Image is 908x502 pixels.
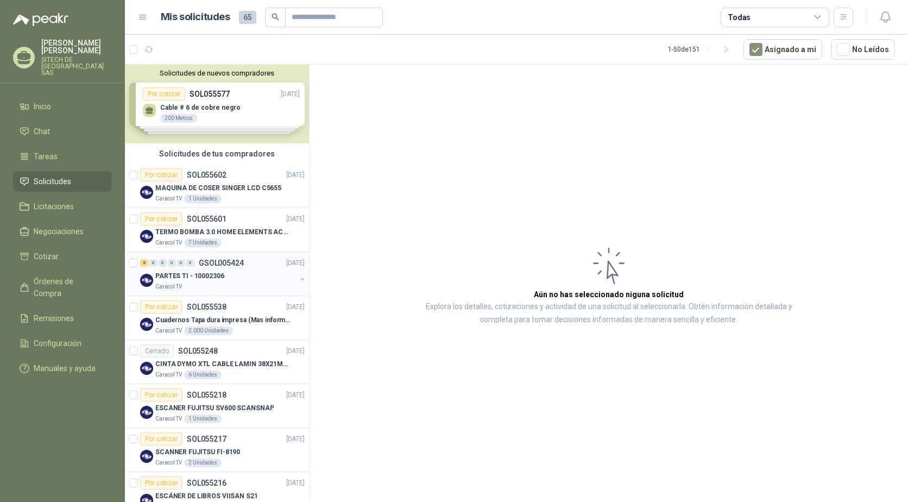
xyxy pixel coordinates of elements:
a: Por cotizarSOL055217[DATE] Company LogoSCANNER FUJITSU FI-8190Caracol TV2 Unidades [125,428,309,472]
a: Solicitudes [13,171,112,192]
img: Company Logo [140,406,153,419]
div: Por cotizar [140,388,182,401]
div: 0 [177,259,185,267]
a: Manuales y ayuda [13,358,112,379]
a: 8 0 0 0 0 0 GSOL005424[DATE] Company LogoPARTES TI - 10002306Caracol TV [140,256,307,291]
span: Chat [34,125,50,137]
p: SITECH DE [GEOGRAPHIC_DATA] SAS [41,57,112,76]
p: [DATE] [286,478,305,488]
div: Solicitudes de tus compradores [125,143,309,164]
button: No Leídos [831,39,895,60]
p: [DATE] [286,390,305,400]
span: Remisiones [34,312,74,324]
a: Órdenes de Compra [13,271,112,304]
span: Configuración [34,337,81,349]
a: Inicio [13,96,112,117]
div: 2.000 Unidades [184,327,233,335]
p: [DATE] [286,434,305,444]
div: 1 - 50 de 151 [668,41,735,58]
p: SOL055216 [187,479,226,487]
p: ESCÁNER DE LIBROS VIISAN S21 [155,491,258,501]
div: 0 [149,259,157,267]
span: Órdenes de Compra [34,275,102,299]
p: Caracol TV [155,415,182,423]
img: Company Logo [140,450,153,463]
span: search [272,13,279,21]
img: Company Logo [140,186,153,199]
p: Caracol TV [155,239,182,247]
p: Caracol TV [155,194,182,203]
p: SOL055601 [187,215,226,223]
a: Por cotizarSOL055602[DATE] Company LogoMAQUINA DE COSER SINGER LCD C5655Caracol TV1 Unidades [125,164,309,208]
div: 1 Unidades [184,415,222,423]
p: [PERSON_NAME] [PERSON_NAME] [41,39,112,54]
p: Caracol TV [155,327,182,335]
p: GSOL005424 [199,259,244,267]
p: SOL055217 [187,435,226,443]
p: TERMO BOMBA 3.0 HOME ELEMENTS ACERO INOX [155,227,291,237]
button: Solicitudes de nuevos compradores [129,69,305,77]
p: SOL055602 [187,171,226,179]
a: Por cotizarSOL055538[DATE] Company LogoCuadernos Tapa dura impresa (Mas informacion en el adjunto... [125,296,309,340]
div: Por cotizar [140,476,182,490]
p: [DATE] [286,346,305,356]
p: SOL055538 [187,303,226,311]
p: SCANNER FUJITSU FI-8190 [155,447,240,457]
h3: Aún no has seleccionado niguna solicitud [534,288,684,300]
a: Tareas [13,146,112,167]
div: Cerrado [140,344,174,357]
a: Remisiones [13,308,112,329]
a: Por cotizarSOL055218[DATE] Company LogoESCANER FUJITSU SV600 SCANSNAPCaracol TV1 Unidades [125,384,309,428]
a: Licitaciones [13,196,112,217]
img: Company Logo [140,274,153,287]
div: Por cotizar [140,432,182,445]
p: Cuadernos Tapa dura impresa (Mas informacion en el adjunto) [155,315,291,325]
div: 0 [168,259,176,267]
p: [DATE] [286,258,305,268]
p: SOL055248 [178,347,218,355]
a: Negociaciones [13,221,112,242]
div: 0 [186,259,194,267]
div: Por cotizar [140,212,182,225]
div: 6 Unidades [184,371,222,379]
div: 0 [159,259,167,267]
a: CerradoSOL055248[DATE] Company LogoCINTA DYMO XTL CABLE LAMIN 38X21MMBLANCOCaracol TV6 Unidades [125,340,309,384]
span: Manuales y ayuda [34,362,96,374]
div: 2 Unidades [184,459,222,467]
a: Chat [13,121,112,142]
p: Caracol TV [155,459,182,467]
span: Negociaciones [34,225,84,237]
span: Inicio [34,101,51,112]
span: Solicitudes [34,175,71,187]
p: PARTES TI - 10002306 [155,271,224,281]
p: [DATE] [286,302,305,312]
p: MAQUINA DE COSER SINGER LCD C5655 [155,183,281,193]
img: Company Logo [140,362,153,375]
div: 8 [140,259,148,267]
p: Explora los detalles, cotizaciones y actividad de una solicitud al seleccionarla. Obtén informaci... [418,300,799,327]
img: Company Logo [140,318,153,331]
a: Configuración [13,333,112,354]
img: Company Logo [140,230,153,243]
div: 1 Unidades [184,194,222,203]
span: 65 [239,11,256,24]
div: Por cotizar [140,300,182,313]
button: Asignado a mi [743,39,822,60]
p: [DATE] [286,214,305,224]
div: Todas [728,11,751,23]
h1: Mis solicitudes [161,9,230,25]
img: Logo peakr [13,13,68,26]
p: Caracol TV [155,371,182,379]
p: [DATE] [286,170,305,180]
p: SOL055218 [187,391,226,399]
div: Solicitudes de nuevos compradoresPor cotizarSOL055577[DATE] Cable # 6 de cobre negro200 MetrosPor... [125,65,309,143]
span: Cotizar [34,250,59,262]
span: Licitaciones [34,200,74,212]
div: Por cotizar [140,168,182,181]
a: Cotizar [13,246,112,267]
p: Caracol TV [155,283,182,291]
p: ESCANER FUJITSU SV600 SCANSNAP [155,403,274,413]
span: Tareas [34,150,58,162]
p: CINTA DYMO XTL CABLE LAMIN 38X21MMBLANCO [155,359,291,369]
div: 7 Unidades [184,239,222,247]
